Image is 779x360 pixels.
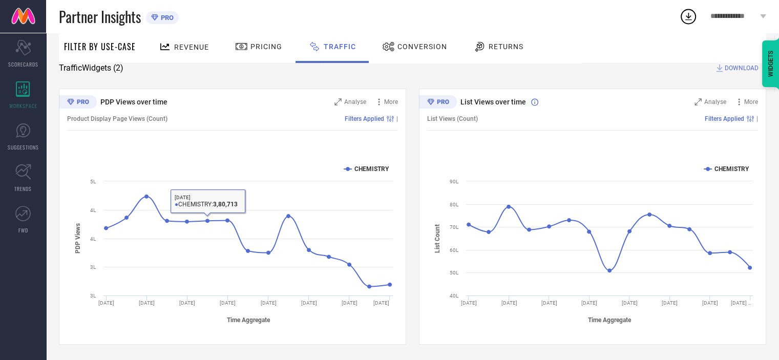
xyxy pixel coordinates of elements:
tspan: PDP Views [74,223,81,253]
span: Analyse [344,98,366,105]
span: Partner Insights [59,6,141,27]
text: [DATE] [541,300,557,306]
span: SUGGESTIONS [8,143,39,151]
span: Filter By Use-Case [64,40,136,53]
span: SCORECARDS [8,60,38,68]
div: Premium [59,95,97,111]
text: [DATE] [342,300,357,306]
span: PDP Views over time [100,98,167,106]
text: 60L [450,247,459,253]
tspan: Time Aggregate [588,316,631,324]
span: Returns [489,43,523,51]
span: More [744,98,758,105]
span: List Views (Count) [427,115,478,122]
div: Premium [419,95,457,111]
text: [DATE] [461,300,477,306]
text: 4L [90,207,96,213]
span: More [384,98,398,105]
span: Analyse [704,98,726,105]
text: [DATE] [622,300,638,306]
text: [DATE] [581,300,597,306]
span: TRENDS [14,185,32,193]
text: [DATE] [501,300,517,306]
span: FWD [18,226,28,234]
text: 50L [450,270,459,276]
span: PRO [158,14,174,22]
span: Product Display Page Views (Count) [67,115,167,122]
tspan: Time Aggregate [227,316,270,324]
text: 5L [90,179,96,184]
span: | [756,115,758,122]
tspan: List Count [434,224,441,252]
text: 4L [90,236,96,242]
span: WORKSPACE [9,102,37,110]
span: Pricing [250,43,282,51]
text: [DATE] [139,300,155,306]
text: 3L [90,264,96,270]
span: List Views over time [460,98,526,106]
text: [DATE] [98,300,114,306]
span: DOWNLOAD [725,63,759,73]
span: Revenue [174,43,209,51]
svg: Zoom [334,98,342,105]
text: [DATE] [220,300,236,306]
text: [DATE] [179,300,195,306]
text: 80L [450,202,459,207]
text: [DATE] [662,300,678,306]
span: Filters Applied [345,115,384,122]
text: [DATE] [373,300,389,306]
text: [DATE] [702,300,718,306]
text: 70L [450,224,459,230]
span: Traffic [324,43,356,51]
text: 40L [450,293,459,299]
text: CHEMISTRY [354,165,389,173]
text: [DATE] [261,300,277,306]
span: Filters Applied [705,115,744,122]
svg: Zoom [694,98,702,105]
span: Conversion [397,43,447,51]
span: Traffic Widgets ( 2 ) [59,63,123,73]
span: | [396,115,398,122]
text: 3L [90,293,96,299]
text: 90L [450,179,459,184]
text: CHEMISTRY [714,165,749,173]
text: [DATE] [301,300,317,306]
div: Open download list [679,7,698,26]
text: [DATE] … [731,300,751,306]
